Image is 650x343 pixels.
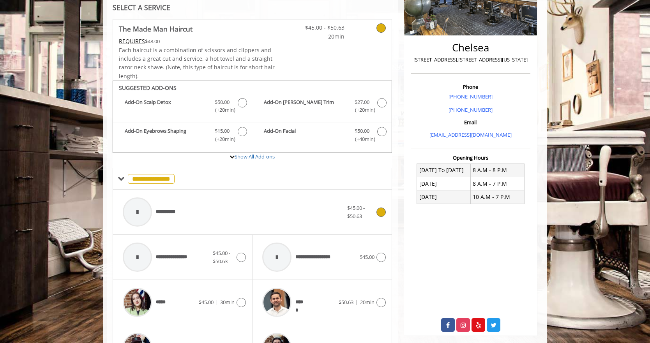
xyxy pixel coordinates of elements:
b: Add-On [PERSON_NAME] Trim [264,98,346,114]
div: The Made Man Haircut Add-onS [113,81,392,153]
span: | [215,299,218,306]
h3: Phone [413,84,528,90]
span: $15.00 [215,127,230,135]
a: Show All Add-ons [235,153,275,160]
span: $27.00 [355,98,369,106]
a: [EMAIL_ADDRESS][DOMAIN_NAME] [429,131,512,138]
span: Each haircut is a combination of scissors and clippers and includes a great cut and service, a ho... [119,46,275,80]
span: $45.00 [360,253,374,260]
span: 30min [220,299,235,306]
p: [STREET_ADDRESS],[STREET_ADDRESS][US_STATE] [413,56,528,64]
span: (+20min ) [211,135,234,143]
label: Add-On Scalp Detox [117,98,248,116]
span: 20min [299,32,344,41]
td: 8 A.M - 8 P.M [470,164,524,177]
span: | [355,299,358,306]
b: SUGGESTED ADD-ONS [119,84,177,91]
span: (+20min ) [350,106,373,114]
div: $48.00 [119,37,276,46]
label: Add-On Eyebrows Shaping [117,127,248,145]
span: $45.00 - $50.63 [347,204,365,220]
td: [DATE] [417,177,471,190]
td: [DATE] [417,190,471,204]
h2: Chelsea [413,42,528,53]
span: $50.00 [215,98,230,106]
span: (+40min ) [350,135,373,143]
span: (+20min ) [211,106,234,114]
a: [PHONE_NUMBER] [449,106,493,113]
label: Add-On Facial [256,127,387,145]
b: Add-On Eyebrows Shaping [125,127,207,143]
label: Add-On Beard Trim [256,98,387,116]
div: SELECT A SERVICE [113,4,392,11]
b: Add-On Facial [264,127,346,143]
h3: Opening Hours [411,155,530,160]
span: $45.00 - $50.63 [299,23,344,32]
span: $50.63 [339,299,353,306]
td: 10 A.M - 7 P.M [470,190,524,204]
h3: Email [413,120,528,125]
a: [PHONE_NUMBER] [449,93,493,100]
span: $45.00 - $50.63 [213,250,230,265]
b: The Made Man Haircut [119,23,193,34]
span: $50.00 [355,127,369,135]
span: $45.00 [199,299,214,306]
b: Add-On Scalp Detox [125,98,207,114]
span: 20min [360,299,374,306]
span: This service needs some Advance to be paid before we block your appointment [119,37,145,45]
td: [DATE] To [DATE] [417,164,471,177]
td: 8 A.M - 7 P.M [470,177,524,190]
